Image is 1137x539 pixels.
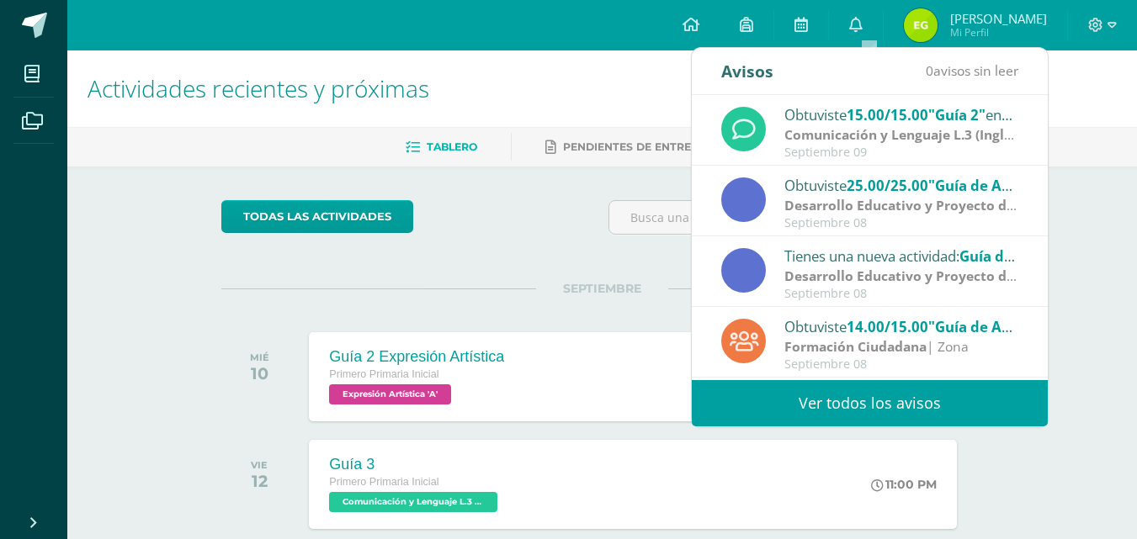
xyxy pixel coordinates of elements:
span: 14.00/15.00 [847,317,928,336]
span: Primero Primaria Inicial [329,368,438,380]
span: Mi Perfil [950,25,1047,40]
input: Busca una actividad próxima aquí... [609,201,982,234]
a: Tablero [406,134,477,161]
span: "Guía 2" [928,105,986,124]
span: Primero Primaria Inicial [329,476,438,488]
span: 15.00/15.00 [847,105,928,124]
div: | Zona [784,125,1018,145]
div: MIÉ [250,351,269,363]
span: 25.00/25.00 [847,176,928,195]
span: Comunicación y Lenguaje L.3 (Inglés y Laboratorio) 'A' [329,492,497,512]
div: Tienes una nueva actividad: [784,245,1018,267]
strong: Comunicación y Lenguaje L.3 (Inglés y Laboratorio) [784,125,1115,144]
div: 12 [251,471,268,491]
strong: Formación Ciudadana [784,337,927,356]
div: Septiembre 09 [784,145,1018,160]
img: 6b5629f5fae4c94ad3c17394398768f6.png [904,8,938,42]
span: Tablero [427,140,477,153]
span: SEPTIEMBRE [536,281,668,296]
a: Pendientes de entrega [545,134,707,161]
div: Guía 3 [329,456,502,473]
span: avisos sin leer [926,61,1018,80]
div: 11:00 PM [871,477,937,492]
a: todas las Actividades [221,200,413,233]
span: Guía de Aprendizaje 3 [959,246,1113,266]
div: | Zona [784,337,1018,357]
span: Actividades recientes y próximas [88,72,429,104]
div: Septiembre 08 [784,357,1018,372]
a: Ver todos los avisos [692,380,1048,426]
div: Obtuviste en [784,315,1018,337]
div: Guía 2 Expresión Artística [329,348,504,366]
strong: Desarrollo Educativo y Proyecto de Vida [784,196,1046,214]
span: 0 [926,61,933,80]
div: Septiembre 08 [784,287,1018,301]
div: Obtuviste en [784,103,1018,125]
span: Pendientes de entrega [563,140,707,153]
div: VIE [251,459,268,471]
div: Septiembre 08 [784,216,1018,230]
div: | Zona [784,196,1018,215]
span: "Guía de Aprendizaje 2" [928,317,1095,336]
div: | Zona [784,267,1018,286]
strong: Desarrollo Educativo y Proyecto de Vida [784,267,1046,285]
div: Obtuviste en [784,174,1018,196]
div: 10 [250,363,269,383]
div: Avisos [721,48,773,94]
span: Expresión Artística 'A' [329,384,451,404]
span: "Guía de Aprendizaje 3" [928,176,1095,195]
span: [PERSON_NAME] [950,10,1047,27]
